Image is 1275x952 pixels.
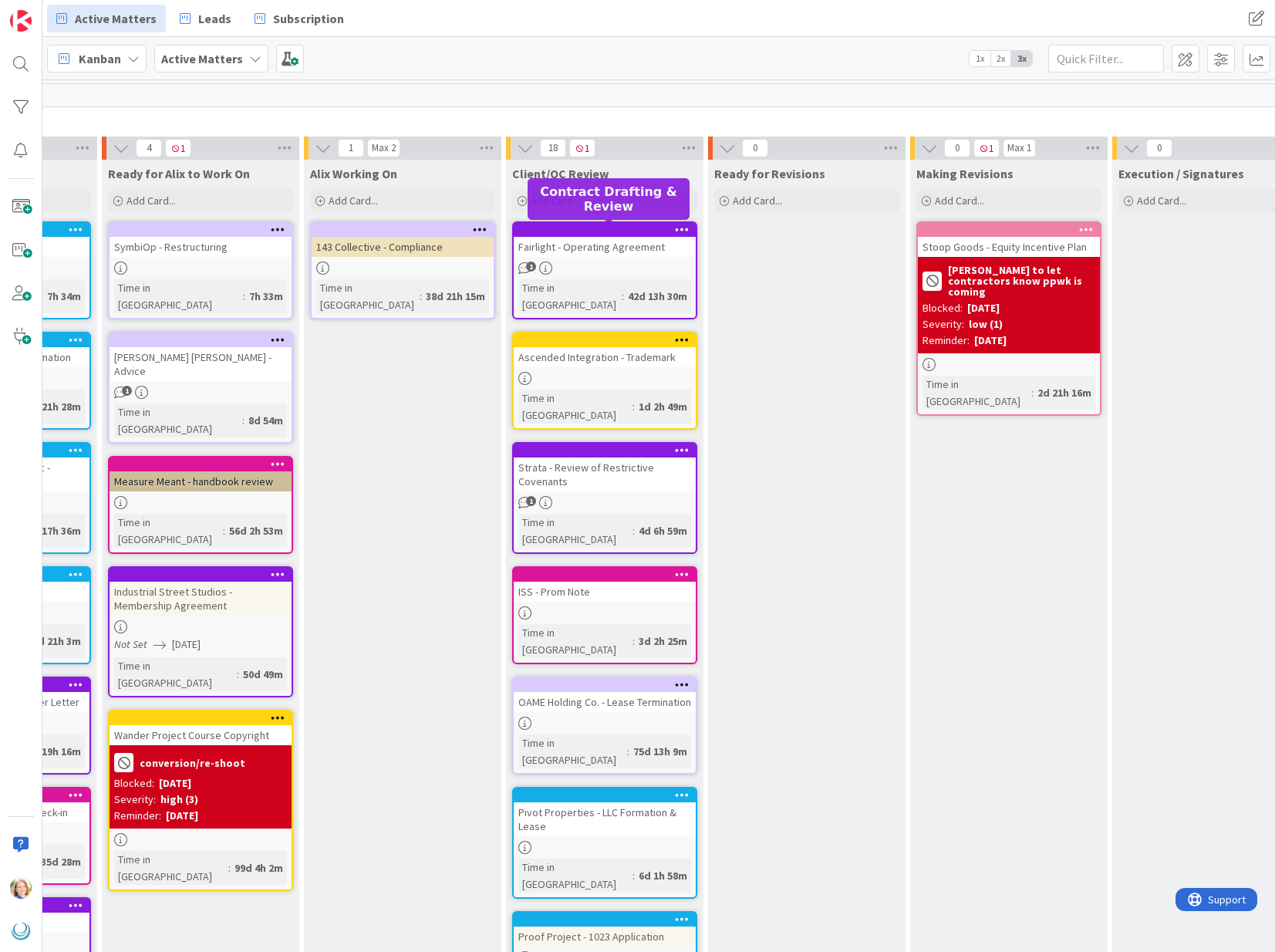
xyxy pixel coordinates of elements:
[243,288,245,305] span: :
[310,221,495,319] a: 143 Collective - ComplianceTime in [GEOGRAPHIC_DATA]:38d 21h 15m
[10,920,32,942] img: avatar
[110,347,292,381] div: [PERSON_NAME] [PERSON_NAME] - Advice
[518,390,632,424] div: Time in [GEOGRAPHIC_DATA]
[514,333,696,367] div: Ascended Integration - Trademark
[512,442,697,554] a: Strata - Review of Restrictive CovenantsTime in [GEOGRAPHIC_DATA]:4d 6h 59m
[512,166,609,181] span: Client/OC Review
[242,412,245,429] span: :
[225,522,287,539] div: 56d 2h 53m
[126,194,176,208] span: Add Card...
[714,166,825,181] span: Ready for Revisions
[114,637,147,651] i: Not Set
[47,5,166,32] a: Active Matters
[632,633,635,650] span: :
[512,332,697,430] a: Ascended Integration - TrademarkTime in [GEOGRAPHIC_DATA]:1d 2h 49m
[514,788,696,836] div: Pivot Properties - LLC Formation & Lease
[310,166,397,181] span: Alix Working On
[923,333,970,349] div: Reminder:
[622,288,624,305] span: :
[518,734,627,768] div: Time in [GEOGRAPHIC_DATA]
[108,166,250,181] span: Ready for Alix to Work On
[973,139,1000,157] span: 1
[245,288,287,305] div: 7h 33m
[114,657,237,691] div: Time in [GEOGRAPHIC_DATA]
[38,398,85,415] div: 21h 28m
[161,51,243,66] b: Active Matters
[923,300,963,316] div: Blocked:
[32,2,70,21] span: Support
[329,194,378,208] span: Add Card...
[1007,144,1031,152] div: Max 1
[110,568,292,616] div: Industrial Street Studios - Membership Agreement
[110,223,292,257] div: SymbiOp - Restructuring
[918,237,1100,257] div: Stoop Goods - Equity Incentive Plan
[514,457,696,491] div: Strata - Review of Restrictive Covenants
[23,743,85,760] div: 4d 19h 16m
[518,279,622,313] div: Time in [GEOGRAPHIC_DATA]
[114,403,242,437] div: Time in [GEOGRAPHIC_DATA]
[635,398,691,415] div: 1d 2h 49m
[110,471,292,491] div: Measure Meant - handbook review
[312,237,494,257] div: 143 Collective - Compliance
[624,288,691,305] div: 42d 13h 30m
[316,279,420,313] div: Time in [GEOGRAPHIC_DATA]
[10,877,32,899] img: AD
[514,692,696,712] div: OAME Holding Co. - Lease Termination
[974,333,1007,349] div: [DATE]
[514,568,696,602] div: ISS - Prom Note
[635,522,691,539] div: 4d 6h 59m
[108,710,293,891] a: Wander Project Course Copyrightconversion/re-shootBlocked:[DATE]Severity:high (3)Reminder:[DATE]T...
[990,51,1011,66] span: 2x
[540,139,566,157] span: 18
[372,144,396,152] div: Max 2
[110,457,292,491] div: Measure Meant - handbook review
[43,288,85,305] div: 7h 34m
[110,333,292,381] div: [PERSON_NAME] [PERSON_NAME] - Advice
[627,743,629,760] span: :
[110,237,292,257] div: SymbiOp - Restructuring
[198,9,231,28] span: Leads
[231,859,287,876] div: 99d 4h 2m
[632,522,635,539] span: :
[512,677,697,775] a: OAME Holding Co. - Lease TerminationTime in [GEOGRAPHIC_DATA]:75d 13h 9m
[170,5,241,32] a: Leads
[166,808,198,824] div: [DATE]
[110,725,292,745] div: Wander Project Course Copyright
[635,867,691,884] div: 6d 1h 58m
[512,787,697,899] a: Pivot Properties - LLC Formation & LeaseTime in [GEOGRAPHIC_DATA]:6d 1h 58m
[245,5,353,32] a: Subscription
[512,566,697,664] a: ISS - Prom NoteTime in [GEOGRAPHIC_DATA]:3d 2h 25m
[733,194,782,208] span: Add Card...
[23,522,85,539] div: 2d 17h 36m
[518,514,632,548] div: Time in [GEOGRAPHIC_DATA]
[108,332,293,444] a: [PERSON_NAME] [PERSON_NAME] - AdviceTime in [GEOGRAPHIC_DATA]:8d 54m
[512,221,697,319] a: Fairlight - Operating AgreementTime in [GEOGRAPHIC_DATA]:42d 13h 30m
[916,221,1101,416] a: Stoop Goods - Equity Incentive Plan[PERSON_NAME] to let contractors know ppwk is comingBlocked:[D...
[239,666,287,683] div: 50d 49m
[160,792,198,808] div: high (3)
[75,9,157,28] span: Active Matters
[923,316,964,333] div: Severity:
[635,633,691,650] div: 3d 2h 25m
[526,496,536,506] span: 1
[114,279,243,313] div: Time in [GEOGRAPHIC_DATA]
[338,139,364,157] span: 1
[108,221,293,319] a: SymbiOp - RestructuringTime in [GEOGRAPHIC_DATA]:7h 33m
[237,666,239,683] span: :
[273,9,344,28] span: Subscription
[514,223,696,257] div: Fairlight - Operating Agreement
[632,398,635,415] span: :
[110,582,292,616] div: Industrial Street Studios - Membership Agreement
[514,582,696,602] div: ISS - Prom Note
[79,49,121,68] span: Kanban
[629,743,691,760] div: 75d 13h 9m
[514,802,696,836] div: Pivot Properties - LLC Formation & Lease
[632,867,635,884] span: :
[1011,51,1032,66] span: 3x
[518,859,632,893] div: Time in [GEOGRAPHIC_DATA]
[534,184,683,214] h5: Contract Drafting & Review
[114,514,223,548] div: Time in [GEOGRAPHIC_DATA]
[514,678,696,712] div: OAME Holding Co. - Lease Termination
[140,758,245,768] b: conversion/re-shoot
[518,624,632,658] div: Time in [GEOGRAPHIC_DATA]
